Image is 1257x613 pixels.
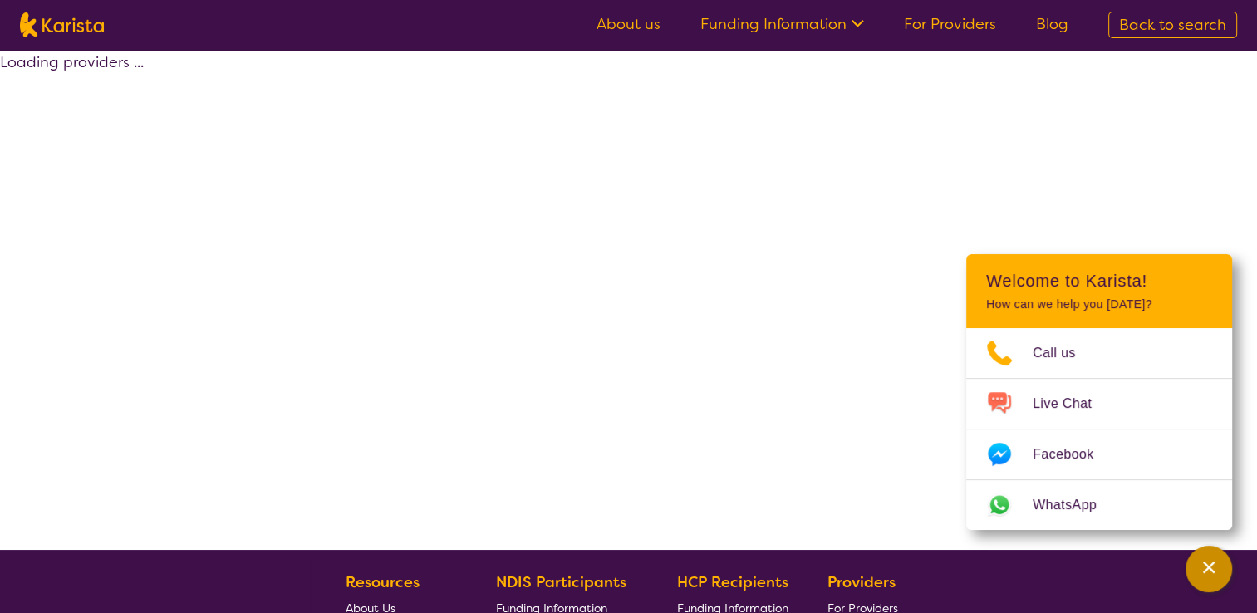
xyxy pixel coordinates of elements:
ul: Choose channel [966,328,1232,530]
img: Karista logo [20,12,104,37]
p: How can we help you [DATE]? [986,297,1212,311]
span: Call us [1033,341,1096,365]
b: HCP Recipients [677,572,788,592]
a: Web link opens in a new tab. [966,480,1232,530]
b: Resources [346,572,420,592]
div: Channel Menu [966,254,1232,530]
a: Blog [1036,14,1068,34]
a: For Providers [904,14,996,34]
a: About us [597,14,660,34]
button: Channel Menu [1186,546,1232,592]
a: Funding Information [700,14,864,34]
b: NDIS Participants [496,572,626,592]
span: Facebook [1033,442,1113,467]
b: Providers [827,572,896,592]
span: WhatsApp [1033,493,1117,517]
a: Back to search [1108,12,1237,38]
h2: Welcome to Karista! [986,271,1212,291]
span: Back to search [1119,15,1226,35]
span: Live Chat [1033,391,1112,416]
